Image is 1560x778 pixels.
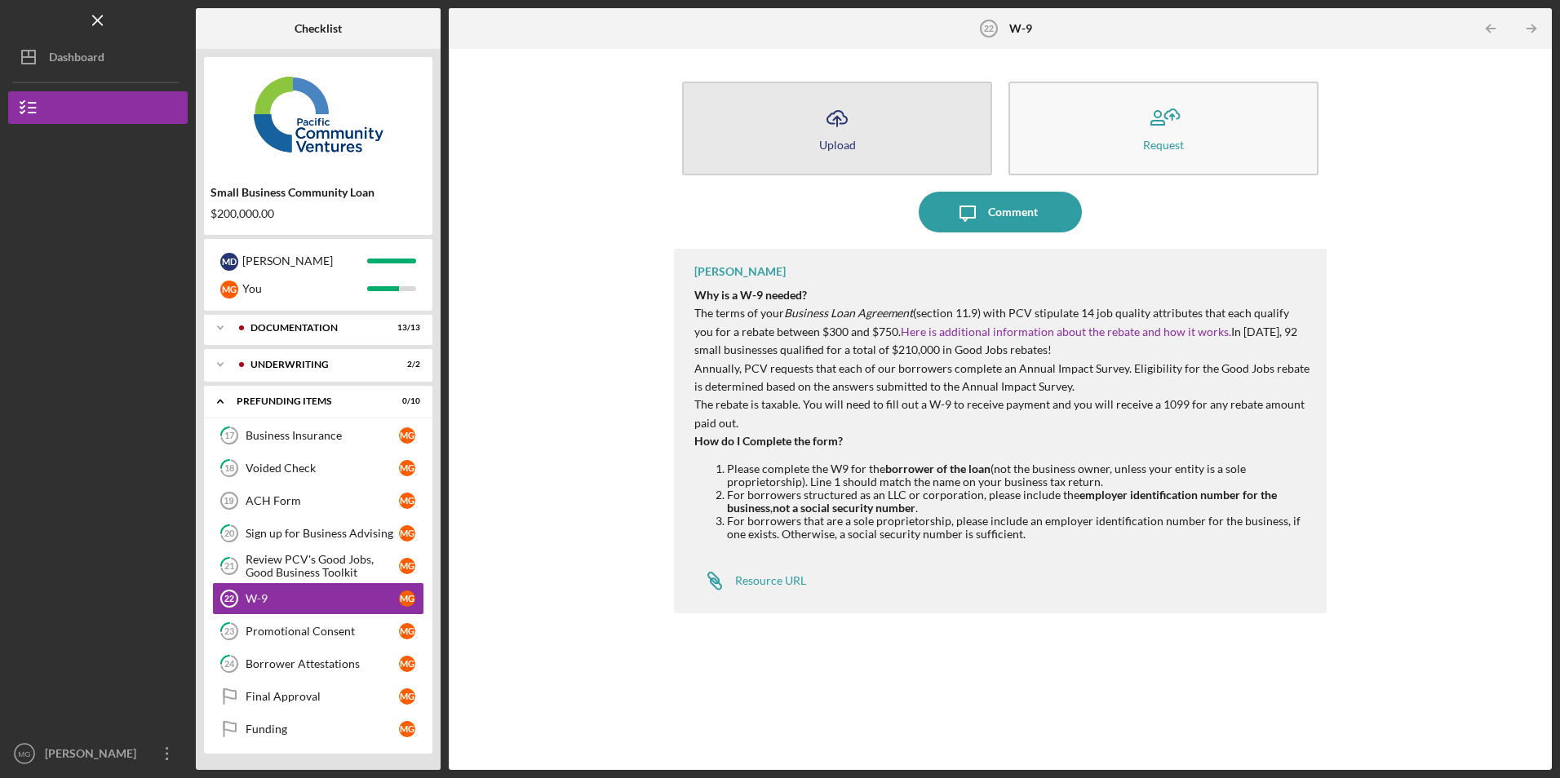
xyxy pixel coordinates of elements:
div: Final Approval [246,690,399,703]
div: You [242,275,367,303]
tspan: 22 [984,24,994,33]
button: MG[PERSON_NAME] [8,737,188,770]
a: Final ApprovalMG [212,680,424,713]
strong: How do I Complete the form? [694,434,843,448]
div: M G [399,558,415,574]
a: 20Sign up for Business AdvisingMG [212,517,424,550]
tspan: 18 [224,463,234,474]
a: 19ACH FormMG [212,484,424,517]
strong: a social security number [792,501,915,515]
tspan: 24 [224,659,235,670]
a: FundingMG [212,713,424,745]
li: For borrowers that are a sole proprietorship, please include an employer identification number fo... [727,515,1310,541]
strong: employer identification number for the business [727,488,1277,515]
div: [PERSON_NAME] [242,247,367,275]
p: The rebate is taxable. You will need to fill out a W-9 to receive payment and you will receive a ... [694,396,1310,432]
div: Business Insurance [246,429,399,442]
strong: not [773,501,790,515]
div: ACH Form [246,494,399,507]
em: Business Loan Agreement [784,306,913,320]
li: For borrowers structured as an LLC or corporation, please include the , . [727,488,1310,515]
div: W-9 [246,592,399,605]
div: Resource URL [735,574,806,587]
div: M G [399,688,415,705]
div: M G [399,493,415,509]
a: Resource URL [694,564,806,597]
text: MG [18,749,30,758]
div: 13 / 13 [391,323,420,333]
b: W-9 [1009,22,1032,35]
img: Product logo [204,65,432,163]
div: Borrower Attestations [246,657,399,670]
div: Voided Check [246,462,399,475]
a: Here is additional information about the rebate and how it works. [901,325,1231,338]
button: Comment [919,192,1082,232]
tspan: 17 [224,431,235,441]
a: 18Voided CheckMG [212,452,424,484]
div: Promotional Consent [246,625,399,638]
div: Request [1143,139,1184,151]
div: $200,000.00 [211,207,426,220]
tspan: 19 [224,496,233,506]
b: Checklist [295,22,342,35]
button: Request [1008,82,1318,175]
tspan: 20 [224,528,235,539]
div: Comment [988,192,1038,232]
a: 22W-9MG [212,582,424,615]
tspan: 22 [224,594,234,603]
div: Funding [246,723,399,736]
div: M D [220,253,238,271]
a: 23Promotional ConsentMG [212,615,424,648]
div: M G [399,427,415,444]
div: 2 / 2 [391,360,420,369]
div: Documentation [250,323,379,333]
tspan: 23 [224,626,234,637]
strong: borrower of the loan [885,462,991,475]
a: 17Business InsuranceMG [212,419,424,452]
div: Dashboard [49,41,104,77]
div: M G [399,656,415,672]
div: Small Business Community Loan [211,186,426,199]
li: Please complete the W9 for the (not the business owner, unless your entity is a sole proprietorsh... [727,462,1310,488]
div: Prefunding Items [237,396,379,406]
div: 0 / 10 [391,396,420,406]
tspan: 21 [224,561,234,572]
p: Annually, PCV requests that each of our borrowers complete an Annual Impact Survey. Eligibility f... [694,360,1310,396]
div: [PERSON_NAME] [41,737,147,774]
div: Sign up for Business Advising [246,527,399,540]
div: M G [399,721,415,737]
div: [PERSON_NAME] [694,265,786,278]
div: M G [220,281,238,298]
div: Review PCV's Good Jobs, Good Business Toolkit [246,553,399,579]
p: The terms of your (section 11.9) with PCV stipulate 14 job quality attributes that each qualify y... [694,286,1310,360]
div: M G [399,525,415,542]
div: Underwriting [250,360,379,369]
button: Dashboard [8,41,188,73]
strong: Why is a W-9 needed? [694,288,807,302]
div: Upload [819,139,856,151]
button: Upload [682,82,992,175]
a: 21Review PCV's Good Jobs, Good Business ToolkitMG [212,550,424,582]
div: M G [399,623,415,639]
a: 24Borrower AttestationsMG [212,648,424,680]
div: M G [399,590,415,607]
div: M G [399,460,415,476]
